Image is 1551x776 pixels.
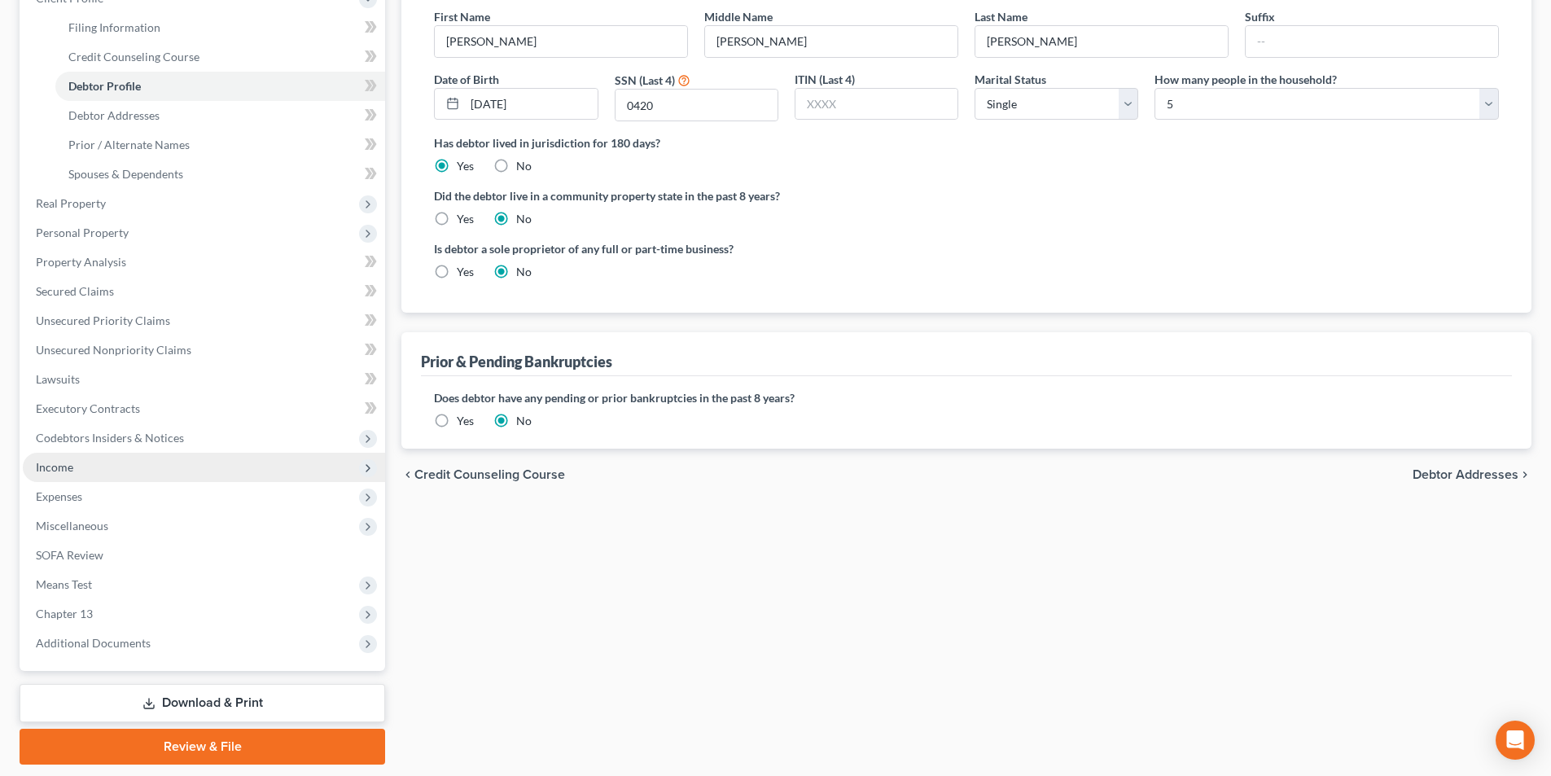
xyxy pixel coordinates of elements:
[516,158,532,174] label: No
[434,187,1499,204] label: Did the debtor live in a community property state in the past 8 years?
[615,72,675,89] label: SSN (Last 4)
[457,264,474,280] label: Yes
[1518,468,1531,481] i: chevron_right
[435,26,687,57] input: --
[516,413,532,429] label: No
[434,71,499,88] label: Date of Birth
[795,71,855,88] label: ITIN (Last 4)
[795,89,957,120] input: XXXX
[1246,26,1498,57] input: --
[36,196,106,210] span: Real Property
[516,211,532,227] label: No
[55,130,385,160] a: Prior / Alternate Names
[457,211,474,227] label: Yes
[36,577,92,591] span: Means Test
[68,167,183,181] span: Spouses & Dependents
[36,401,140,415] span: Executory Contracts
[68,108,160,122] span: Debtor Addresses
[55,160,385,189] a: Spouses & Dependents
[68,138,190,151] span: Prior / Alternate Names
[457,158,474,174] label: Yes
[434,134,1499,151] label: Has debtor lived in jurisdiction for 180 days?
[36,489,82,503] span: Expenses
[36,226,129,239] span: Personal Property
[1496,721,1535,760] div: Open Intercom Messenger
[465,89,597,120] input: MM/DD/YYYY
[705,26,957,57] input: M.I
[975,26,1228,57] input: --
[975,8,1027,25] label: Last Name
[516,264,532,280] label: No
[23,248,385,277] a: Property Analysis
[414,468,565,481] span: Credit Counseling Course
[36,519,108,533] span: Miscellaneous
[401,468,565,481] button: chevron_left Credit Counseling Course
[1413,468,1518,481] span: Debtor Addresses
[36,372,80,386] span: Lawsuits
[975,71,1046,88] label: Marital Status
[36,431,184,445] span: Codebtors Insiders & Notices
[36,255,126,269] span: Property Analysis
[434,8,490,25] label: First Name
[23,541,385,570] a: SOFA Review
[68,20,160,34] span: Filing Information
[421,352,612,371] div: Prior & Pending Bankruptcies
[23,277,385,306] a: Secured Claims
[55,13,385,42] a: Filing Information
[68,50,199,64] span: Credit Counseling Course
[36,343,191,357] span: Unsecured Nonpriority Claims
[55,42,385,72] a: Credit Counseling Course
[457,413,474,429] label: Yes
[36,284,114,298] span: Secured Claims
[1245,8,1275,25] label: Suffix
[23,365,385,394] a: Lawsuits
[434,240,958,257] label: Is debtor a sole proprietor of any full or part-time business?
[68,79,141,93] span: Debtor Profile
[20,684,385,722] a: Download & Print
[1154,71,1337,88] label: How many people in the household?
[401,468,414,481] i: chevron_left
[55,72,385,101] a: Debtor Profile
[36,607,93,620] span: Chapter 13
[36,548,103,562] span: SOFA Review
[616,90,778,121] input: XXXX
[1413,468,1531,481] button: Debtor Addresses chevron_right
[23,306,385,335] a: Unsecured Priority Claims
[55,101,385,130] a: Debtor Addresses
[36,460,73,474] span: Income
[36,313,170,327] span: Unsecured Priority Claims
[434,389,1499,406] label: Does debtor have any pending or prior bankruptcies in the past 8 years?
[23,335,385,365] a: Unsecured Nonpriority Claims
[704,8,773,25] label: Middle Name
[20,729,385,765] a: Review & File
[23,394,385,423] a: Executory Contracts
[36,636,151,650] span: Additional Documents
